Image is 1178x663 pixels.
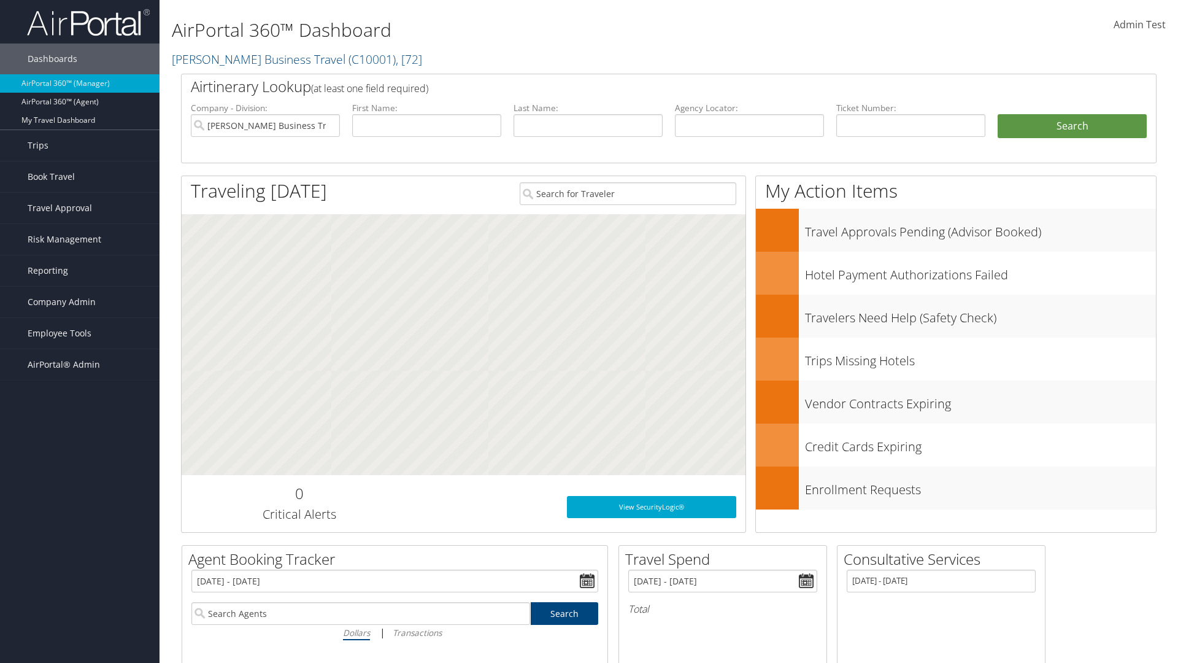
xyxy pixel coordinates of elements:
[756,295,1156,338] a: Travelers Need Help (Safety Check)
[998,114,1147,139] button: Search
[172,17,834,43] h1: AirPortal 360™ Dashboard
[756,209,1156,252] a: Travel Approvals Pending (Advisor Booked)
[28,318,91,349] span: Employee Tools
[191,483,407,504] h2: 0
[805,389,1156,413] h3: Vendor Contracts Expiring
[625,549,826,570] h2: Travel Spend
[188,549,607,570] h2: Agent Booking Tracker
[531,602,599,625] a: Search
[28,130,48,161] span: Trips
[756,467,1156,510] a: Enrollment Requests
[27,8,150,37] img: airportal-logo.png
[28,161,75,192] span: Book Travel
[352,102,501,114] label: First Name:
[805,217,1156,241] h3: Travel Approvals Pending (Advisor Booked)
[172,51,422,68] a: [PERSON_NAME] Business Travel
[756,424,1156,467] a: Credit Cards Expiring
[393,627,442,638] i: Transactions
[805,432,1156,456] h3: Credit Cards Expiring
[191,178,327,204] h1: Traveling [DATE]
[343,627,370,638] i: Dollars
[514,102,663,114] label: Last Name:
[28,193,92,223] span: Travel Approval
[628,602,817,616] h6: Total
[191,102,340,114] label: Company - Division:
[28,255,68,286] span: Reporting
[756,381,1156,424] a: Vendor Contracts Expiring
[28,287,96,317] span: Company Admin
[805,260,1156,284] h3: Hotel Payment Authorizations Failed
[1114,6,1166,44] a: Admin Test
[844,549,1045,570] h2: Consultative Services
[396,51,422,68] span: , [ 72 ]
[1114,18,1166,31] span: Admin Test
[805,303,1156,327] h3: Travelers Need Help (Safety Check)
[756,252,1156,295] a: Hotel Payment Authorizations Failed
[675,102,824,114] label: Agency Locator:
[805,346,1156,370] h3: Trips Missing Hotels
[805,475,1156,498] h3: Enrollment Requests
[191,506,407,523] h3: Critical Alerts
[756,178,1156,204] h1: My Action Items
[191,76,1066,97] h2: Airtinerary Lookup
[191,602,530,625] input: Search Agents
[311,82,428,95] span: (at least one field required)
[520,182,736,205] input: Search for Traveler
[28,44,77,74] span: Dashboards
[28,349,100,380] span: AirPortal® Admin
[756,338,1156,381] a: Trips Missing Hotels
[191,625,598,640] div: |
[348,51,396,68] span: ( C10001 )
[567,496,736,518] a: View SecurityLogic®
[836,102,985,114] label: Ticket Number:
[28,224,101,255] span: Risk Management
